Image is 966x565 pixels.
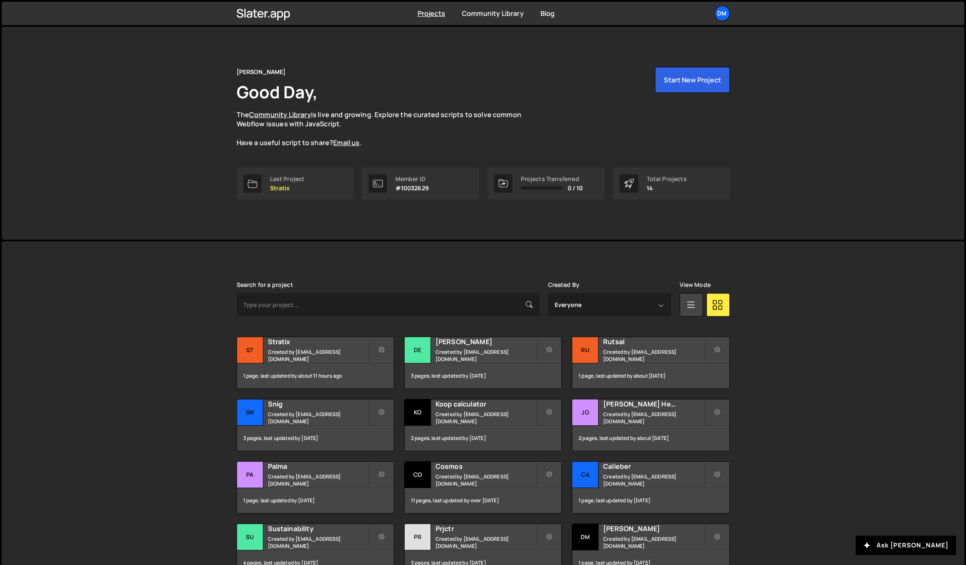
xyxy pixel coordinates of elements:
small: Created by [EMAIL_ADDRESS][DOMAIN_NAME] [268,535,369,550]
h2: Stratix [268,337,369,346]
div: De [405,337,431,363]
a: Email us [333,138,359,147]
a: Projects [418,9,445,18]
a: Jo [PERSON_NAME] Health Created by [EMAIL_ADDRESS][DOMAIN_NAME] 2 pages, last updated by about [D... [572,399,729,451]
div: 3 pages, last updated by [DATE] [237,426,394,451]
div: Ca [572,462,599,488]
div: Ru [572,337,599,363]
div: Co [405,462,431,488]
input: Type your project... [237,293,540,317]
small: Created by [EMAIL_ADDRESS][DOMAIN_NAME] [268,411,369,425]
p: 14 [647,185,687,192]
div: Pr [405,524,431,550]
div: Projects Transferred [521,176,583,182]
p: The is live and growing. Explore the curated scripts to solve common Webflow issues with JavaScri... [237,110,538,148]
div: Total Projects [647,176,687,182]
div: Sn [237,399,263,426]
a: Ru Rutsal Created by [EMAIL_ADDRESS][DOMAIN_NAME] 1 page, last updated by about [DATE] [572,337,729,389]
div: 2 pages, last updated by about [DATE] [572,426,729,451]
h2: Calieber [603,462,704,471]
small: Created by [EMAIL_ADDRESS][DOMAIN_NAME] [603,348,704,363]
small: Created by [EMAIL_ADDRESS][DOMAIN_NAME] [603,535,704,550]
div: St [237,337,263,363]
h2: Prjctr [436,524,536,533]
small: Created by [EMAIL_ADDRESS][DOMAIN_NAME] [603,473,704,487]
a: Ko Koop calculator Created by [EMAIL_ADDRESS][DOMAIN_NAME] 2 pages, last updated by [DATE] [404,399,562,451]
a: Ca Calieber Created by [EMAIL_ADDRESS][DOMAIN_NAME] 1 page, last updated by [DATE] [572,461,729,514]
div: 2 pages, last updated by [DATE] [405,426,561,451]
small: Created by [EMAIL_ADDRESS][DOMAIN_NAME] [436,411,536,425]
h2: Palma [268,462,369,471]
a: Dm [715,6,730,21]
label: Created By [548,281,580,288]
button: Ask [PERSON_NAME] [856,536,956,555]
h2: Cosmos [436,462,536,471]
p: #10032629 [395,185,429,192]
label: View Mode [680,281,711,288]
h2: Snig [268,399,369,409]
div: Last Project [270,176,305,182]
a: De [PERSON_NAME] Created by [EMAIL_ADDRESS][DOMAIN_NAME] 3 pages, last updated by [DATE] [404,337,562,389]
h1: Good Day, [237,80,318,103]
a: Blog [540,9,555,18]
a: Sn Snig Created by [EMAIL_ADDRESS][DOMAIN_NAME] 3 pages, last updated by [DATE] [237,399,394,451]
a: Co Cosmos Created by [EMAIL_ADDRESS][DOMAIN_NAME] 11 pages, last updated by over [DATE] [404,461,562,514]
div: 1 page, last updated by about [DATE] [572,363,729,389]
h2: Rutsal [603,337,704,346]
h2: [PERSON_NAME] [436,337,536,346]
div: [PERSON_NAME] [237,67,286,77]
a: Community Library [462,9,524,18]
p: Stratix [270,185,305,192]
span: 0 / 10 [568,185,583,192]
a: Pa Palma Created by [EMAIL_ADDRESS][DOMAIN_NAME] 1 page, last updated by [DATE] [237,461,394,514]
div: 1 page, last updated by about 11 hours ago [237,363,394,389]
div: Jo [572,399,599,426]
small: Created by [EMAIL_ADDRESS][DOMAIN_NAME] [436,535,536,550]
small: Created by [EMAIL_ADDRESS][DOMAIN_NAME] [436,348,536,363]
a: Community Library [249,110,311,119]
h2: Koop calculator [436,399,536,409]
div: Pa [237,462,263,488]
label: Search for a project [237,281,293,288]
small: Created by [EMAIL_ADDRESS][DOMAIN_NAME] [268,473,369,487]
div: 11 pages, last updated by over [DATE] [405,488,561,513]
div: Ko [405,399,431,426]
h2: [PERSON_NAME] [603,524,704,533]
h2: [PERSON_NAME] Health [603,399,704,409]
div: 3 pages, last updated by [DATE] [405,363,561,389]
div: 1 page, last updated by [DATE] [572,488,729,513]
a: Last Project Stratix [237,168,354,199]
div: Dm [572,524,599,550]
button: Start New Project [655,67,730,93]
div: Su [237,524,263,550]
h2: Sustainability [268,524,369,533]
small: Created by [EMAIL_ADDRESS][DOMAIN_NAME] [268,348,369,363]
small: Created by [EMAIL_ADDRESS][DOMAIN_NAME] [436,473,536,487]
a: St Stratix Created by [EMAIL_ADDRESS][DOMAIN_NAME] 1 page, last updated by about 11 hours ago [237,337,394,389]
div: 1 page, last updated by [DATE] [237,488,394,513]
small: Created by [EMAIL_ADDRESS][DOMAIN_NAME] [603,411,704,425]
div: Member ID [395,176,429,182]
